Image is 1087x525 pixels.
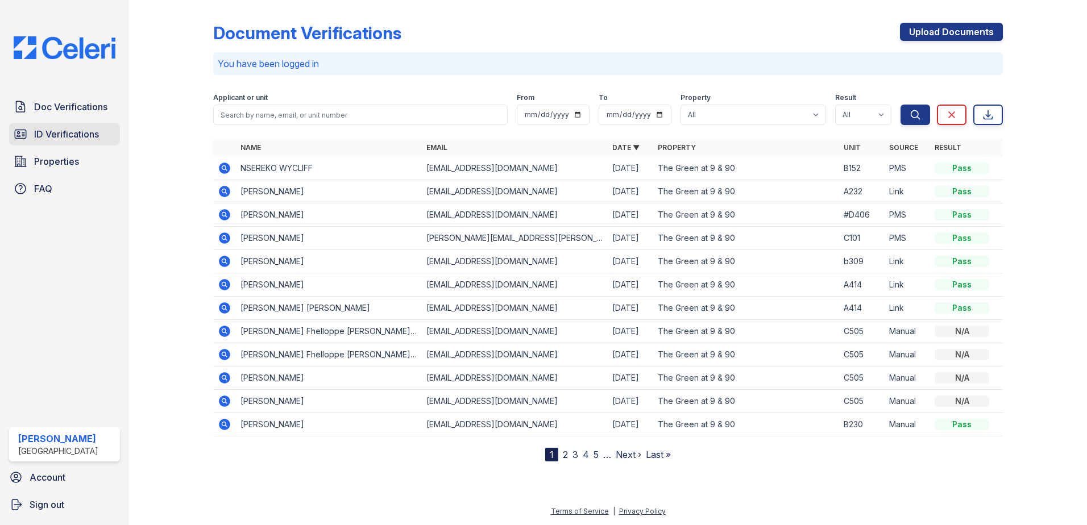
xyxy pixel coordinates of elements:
td: The Green at 9 & 90 [653,157,839,180]
td: PMS [885,227,930,250]
td: [EMAIL_ADDRESS][DOMAIN_NAME] [422,180,608,203]
td: [DATE] [608,180,653,203]
a: Source [889,143,918,152]
a: 4 [583,449,589,460]
label: Property [681,93,711,102]
td: [DATE] [608,273,653,297]
td: [EMAIL_ADDRESS][DOMAIN_NAME] [422,297,608,320]
td: PMS [885,203,930,227]
div: N/A [935,326,989,337]
td: Link [885,297,930,320]
td: [EMAIL_ADDRESS][DOMAIN_NAME] [422,390,608,413]
td: [PERSON_NAME] [236,250,422,273]
a: Unit [844,143,861,152]
td: Manual [885,320,930,343]
label: Applicant or unit [213,93,268,102]
a: Next › [616,449,641,460]
div: Pass [935,256,989,267]
td: Link [885,273,930,297]
td: [DATE] [608,297,653,320]
td: The Green at 9 & 90 [653,366,839,390]
a: Account [5,466,125,489]
img: CE_Logo_Blue-a8612792a0a2168367f1c8372b55b34899dd931a85d93a1a3d3e32e68fde9ad4.png [5,36,125,59]
a: Email [426,143,447,152]
td: Manual [885,413,930,436]
td: [DATE] [608,250,653,273]
div: 1 [545,448,558,461]
td: [EMAIL_ADDRESS][DOMAIN_NAME] [422,250,608,273]
a: Privacy Policy [619,507,666,515]
td: The Green at 9 & 90 [653,343,839,366]
td: B152 [839,157,885,180]
td: The Green at 9 & 90 [653,203,839,227]
td: [PERSON_NAME] [236,227,422,250]
td: [PERSON_NAME] [236,366,422,390]
div: Document Verifications [213,23,401,43]
td: [PERSON_NAME] [236,203,422,227]
div: Pass [935,163,989,174]
td: [PERSON_NAME] Fhelloppe [PERSON_NAME] [PERSON_NAME] [236,320,422,343]
span: FAQ [34,182,52,195]
span: … [603,448,611,461]
td: The Green at 9 & 90 [653,320,839,343]
a: FAQ [9,177,120,200]
div: Pass [935,186,989,197]
td: The Green at 9 & 90 [653,180,839,203]
td: A414 [839,273,885,297]
a: Last » [646,449,671,460]
td: A414 [839,297,885,320]
a: 2 [563,449,568,460]
a: Properties [9,150,120,173]
td: [PERSON_NAME] [236,390,422,413]
td: C505 [839,320,885,343]
label: From [517,93,534,102]
td: [DATE] [608,203,653,227]
td: The Green at 9 & 90 [653,390,839,413]
td: [PERSON_NAME] [236,180,422,203]
td: B230 [839,413,885,436]
td: C505 [839,366,885,390]
a: ID Verifications [9,123,120,145]
td: [DATE] [608,227,653,250]
div: Pass [935,419,989,430]
div: [GEOGRAPHIC_DATA] [18,445,98,457]
td: Manual [885,390,930,413]
td: The Green at 9 & 90 [653,273,839,297]
a: 3 [572,449,578,460]
td: [EMAIL_ADDRESS][DOMAIN_NAME] [422,157,608,180]
td: NSEREKO WYCLIFF [236,157,422,180]
input: Search by name, email, or unit number [213,105,508,125]
a: Result [935,143,961,152]
td: The Green at 9 & 90 [653,297,839,320]
td: Manual [885,366,930,390]
a: Upload Documents [900,23,1003,41]
td: [DATE] [608,366,653,390]
a: Date ▼ [612,143,640,152]
td: [EMAIL_ADDRESS][DOMAIN_NAME] [422,203,608,227]
a: Doc Verifications [9,95,120,118]
a: Terms of Service [551,507,609,515]
td: [EMAIL_ADDRESS][DOMAIN_NAME] [422,343,608,366]
td: [DATE] [608,390,653,413]
td: PMS [885,157,930,180]
td: [EMAIL_ADDRESS][DOMAIN_NAME] [422,366,608,390]
span: Account [30,470,65,484]
div: Pass [935,209,989,220]
div: N/A [935,395,989,407]
td: #D406 [839,203,885,227]
a: Property [658,143,696,152]
td: [EMAIL_ADDRESS][DOMAIN_NAME] [422,413,608,436]
td: The Green at 9 & 90 [653,413,839,436]
td: [DATE] [608,343,653,366]
a: Name [240,143,261,152]
td: [EMAIL_ADDRESS][DOMAIN_NAME] [422,320,608,343]
td: [PERSON_NAME] [236,413,422,436]
td: [EMAIL_ADDRESS][DOMAIN_NAME] [422,273,608,297]
td: [PERSON_NAME][EMAIL_ADDRESS][PERSON_NAME][DOMAIN_NAME] [422,227,608,250]
td: [PERSON_NAME] Fhelloppe [PERSON_NAME] [PERSON_NAME] [236,343,422,366]
td: C101 [839,227,885,250]
span: Properties [34,155,79,168]
td: C505 [839,390,885,413]
a: Sign out [5,493,125,516]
